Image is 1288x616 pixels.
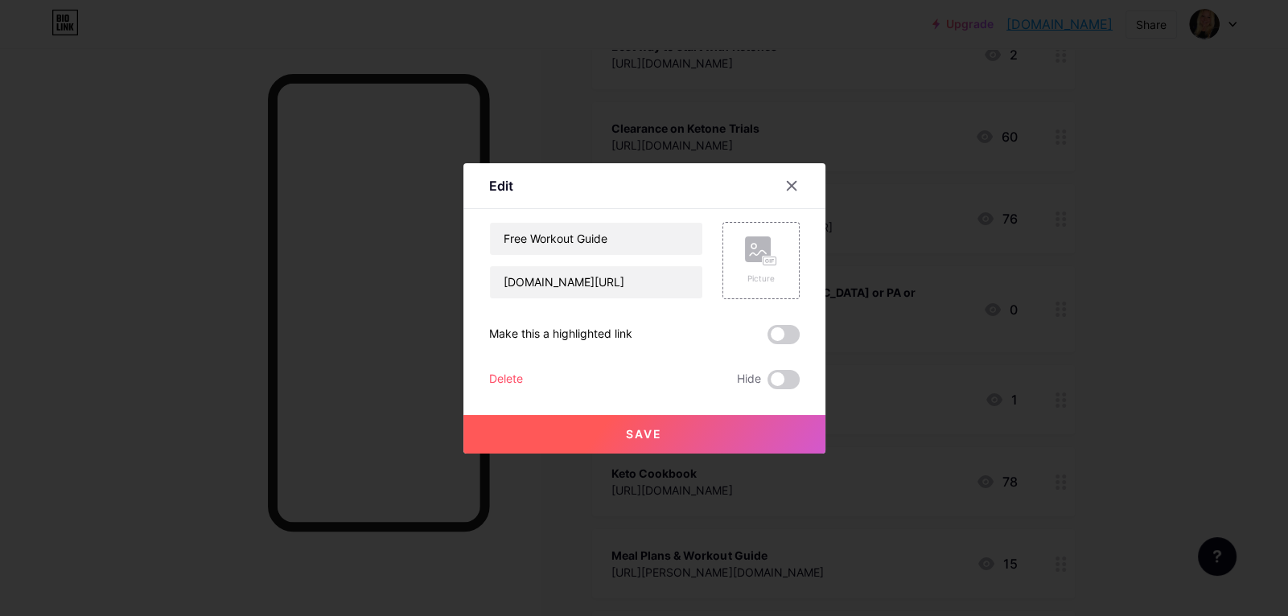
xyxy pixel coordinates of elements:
div: Picture [745,273,777,285]
div: Make this a highlighted link [489,325,632,344]
span: Hide [737,370,761,389]
input: Title [490,223,702,255]
div: Edit [489,176,513,195]
input: URL [490,266,702,298]
span: Save [626,427,662,441]
button: Save [463,415,825,454]
div: Delete [489,370,523,389]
